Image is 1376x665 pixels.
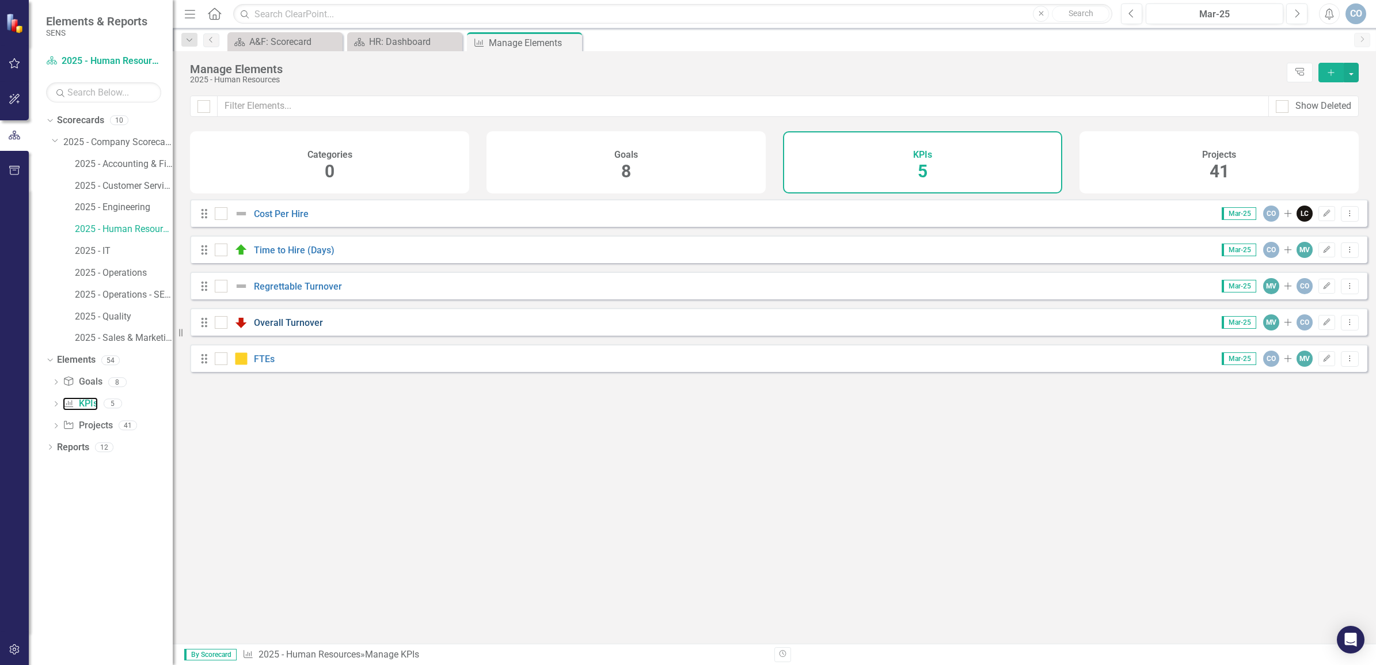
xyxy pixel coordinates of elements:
[46,55,161,68] a: 2025 - Human Resources
[108,377,127,387] div: 8
[1052,6,1109,22] button: Search
[190,63,1281,75] div: Manage Elements
[254,281,342,292] a: Regrettable Turnover
[254,208,309,219] a: Cost Per Hire
[234,243,248,257] img: On Target
[101,355,120,365] div: 54
[325,161,335,181] span: 0
[63,419,112,432] a: Projects
[119,421,137,431] div: 41
[75,288,173,302] a: 2025 - Operations - SENS Legacy KPIs
[75,245,173,258] a: 2025 - IT
[75,158,173,171] a: 2025 - Accounting & Finance
[1222,280,1256,292] span: Mar-25
[104,399,122,409] div: 5
[1263,242,1279,258] div: CO
[918,161,928,181] span: 5
[1297,278,1313,294] div: CO
[234,207,248,221] img: Not Defined
[1295,100,1351,113] div: Show Deleted
[1069,9,1093,18] span: Search
[75,180,173,193] a: 2025 - Customer Service
[913,150,932,160] h4: KPIs
[1263,278,1279,294] div: MV
[1345,3,1366,24] button: CO
[1222,316,1256,329] span: Mar-25
[46,28,147,37] small: SENS
[57,354,96,367] a: Elements
[1297,242,1313,258] div: MV
[230,35,340,49] a: A&F: Scorecard
[63,397,97,411] a: KPIs
[217,96,1269,117] input: Filter Elements...
[254,245,335,256] a: Time to Hire (Days)
[614,150,638,160] h4: Goals
[1222,352,1256,365] span: Mar-25
[259,649,360,660] a: 2025 - Human Resources
[184,649,237,660] span: By Scorecard
[1222,207,1256,220] span: Mar-25
[1146,3,1283,24] button: Mar-25
[57,114,104,127] a: Scorecards
[1263,206,1279,222] div: CO
[1337,626,1364,653] div: Open Intercom Messenger
[1202,150,1236,160] h4: Projects
[75,332,173,345] a: 2025 - Sales & Marketing
[234,316,248,329] img: Below Target
[1297,351,1313,367] div: MV
[110,116,128,126] div: 10
[46,82,161,102] input: Search Below...
[242,648,766,662] div: » Manage KPIs
[75,310,173,324] a: 2025 - Quality
[254,317,323,328] a: Overall Turnover
[307,150,352,160] h4: Categories
[621,161,631,181] span: 8
[1210,161,1229,181] span: 41
[57,441,89,454] a: Reports
[369,35,459,49] div: HR: Dashboard
[350,35,459,49] a: HR: Dashboard
[75,223,173,236] a: 2025 - Human Resources
[489,36,579,50] div: Manage Elements
[1263,351,1279,367] div: CO
[1297,314,1313,330] div: CO
[234,279,248,293] img: Not Defined
[234,352,248,366] img: At Risk
[233,4,1112,24] input: Search ClearPoint...
[63,136,173,149] a: 2025 - Company Scorecard
[95,442,113,452] div: 12
[75,201,173,214] a: 2025 - Engineering
[254,354,275,364] a: FTEs
[63,375,102,389] a: Goals
[1222,244,1256,256] span: Mar-25
[1297,206,1313,222] div: LC
[46,14,147,28] span: Elements & Reports
[75,267,173,280] a: 2025 - Operations
[1150,7,1279,21] div: Mar-25
[249,35,340,49] div: A&F: Scorecard
[190,75,1281,84] div: 2025 - Human Resources
[1263,314,1279,330] div: MV
[6,13,26,33] img: ClearPoint Strategy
